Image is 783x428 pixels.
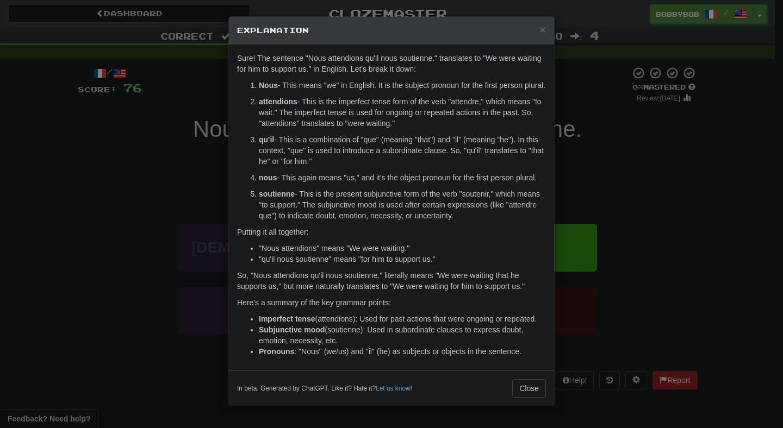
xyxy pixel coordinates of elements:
[259,173,277,182] strong: nous
[259,134,546,167] p: - This is a combination of "que" (meaning "that") and "il" (meaning "he"). In this context, "que"...
[376,385,410,392] a: Let us know
[259,324,546,346] li: (soutienne): Used in subordinate clauses to express doubt, emotion, necessity, etc.
[259,346,546,357] li: : "Nous" (we/us) and "il" (he) as subjects or objects in the sentence.
[259,188,546,221] p: - This is the present subjunctive form of the verb "soutenir," which means "to support." The subj...
[512,379,546,398] button: Close
[259,190,295,198] strong: soutienne
[539,23,546,36] span: ×
[259,313,546,324] li: (attendions): Used for past actions that were ongoing or repeated.
[259,81,278,90] strong: Nous
[237,384,412,393] small: In beta. Generated by ChatGPT. Like it? Hate it? !
[259,347,294,356] strong: Pronouns
[259,96,546,129] p: - This is the imperfect tense form of the verb "attendre," which means "to wait." The imperfect t...
[259,80,546,91] p: - This means "we" in English. It is the subject pronoun for the first person plural.
[259,172,546,183] p: - This again means "us," and it's the object pronoun for the first person plural.
[237,226,546,237] p: Putting it all together:
[259,314,315,323] strong: Imperfect tense
[539,24,546,35] button: Close
[259,97,297,106] strong: attendions
[237,297,546,308] p: Here's a summary of the key grammar points:
[259,254,546,265] li: "qu'il nous soutienne" means "for him to support us."
[259,243,546,254] li: "Nous attendions" means "We were waiting."
[237,25,546,36] h5: Explanation
[259,135,274,144] strong: qu'il
[237,53,546,74] p: Sure! The sentence "Nous attendions qu'il nous soutienne." translates to "We were waiting for him...
[237,270,546,292] p: So, "Nous attendions qu'il nous soutienne." literally means "We were waiting that he supports us,...
[259,325,325,334] strong: Subjunctive mood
